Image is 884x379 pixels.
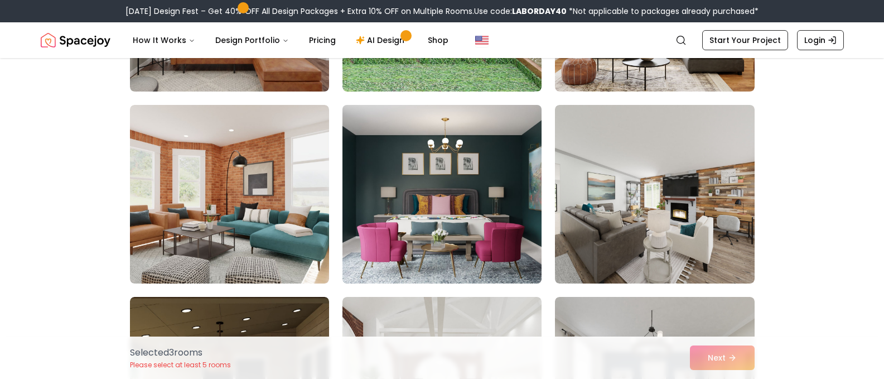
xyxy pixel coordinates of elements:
[475,33,489,47] img: United States
[419,29,457,51] a: Shop
[41,22,844,58] nav: Global
[555,105,754,284] img: Room room-45
[130,361,231,370] p: Please select at least 5 rooms
[512,6,567,17] b: LABORDAY40
[797,30,844,50] a: Login
[337,100,547,288] img: Room room-44
[347,29,417,51] a: AI Design
[130,346,231,359] p: Selected 3 room s
[124,29,204,51] button: How It Works
[474,6,567,17] span: Use code:
[130,105,329,284] img: Room room-43
[125,6,759,17] div: [DATE] Design Fest – Get 40% OFF All Design Packages + Extra 10% OFF on Multiple Rooms.
[41,29,110,51] a: Spacejoy
[124,29,457,51] nav: Main
[206,29,298,51] button: Design Portfolio
[300,29,345,51] a: Pricing
[567,6,759,17] span: *Not applicable to packages already purchased*
[702,30,788,50] a: Start Your Project
[41,29,110,51] img: Spacejoy Logo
